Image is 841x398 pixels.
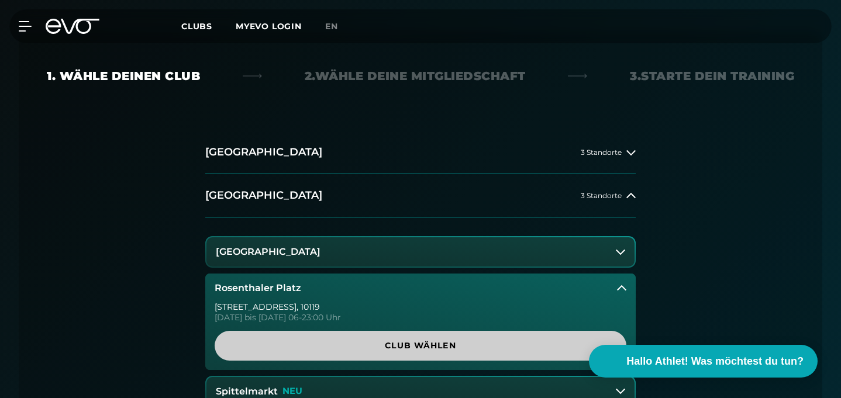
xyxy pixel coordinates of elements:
p: NEU [282,386,302,396]
h3: Rosenthaler Platz [215,283,301,293]
button: [GEOGRAPHIC_DATA] [206,237,635,267]
h2: [GEOGRAPHIC_DATA] [205,188,322,203]
span: Hallo Athlet! Was möchtest du tun? [626,354,804,369]
span: Clubs [181,21,212,32]
div: [DATE] bis [DATE] 06-23:00 Uhr [215,313,626,321]
h2: [GEOGRAPHIC_DATA] [205,145,322,160]
div: 1. Wähle deinen Club [47,68,200,84]
button: [GEOGRAPHIC_DATA]3 Standorte [205,174,636,217]
h3: Spittelmarkt [216,386,278,397]
div: 2. Wähle deine Mitgliedschaft [305,68,526,84]
div: 3. Starte dein Training [630,68,794,84]
span: 3 Standorte [581,148,622,156]
a: Club wählen [215,331,626,361]
a: Clubs [181,20,236,32]
h3: [GEOGRAPHIC_DATA] [216,247,320,257]
span: Club wählen [229,340,612,352]
div: [STREET_ADDRESS] , 10119 [215,303,626,311]
span: 3 Standorte [581,192,622,199]
button: Hallo Athlet! Was möchtest du tun? [589,345,818,378]
button: [GEOGRAPHIC_DATA]3 Standorte [205,131,636,174]
span: en [325,21,338,32]
a: MYEVO LOGIN [236,21,302,32]
a: en [325,20,352,33]
button: Rosenthaler Platz [205,274,636,303]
